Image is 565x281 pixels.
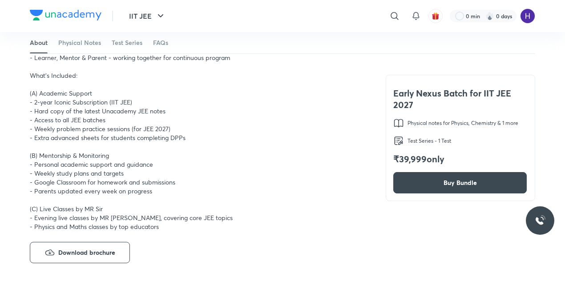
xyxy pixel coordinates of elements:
[520,8,535,24] img: Hitesh Maheshwari
[393,136,404,146] img: valueProp-icon
[30,32,48,53] a: About
[124,7,171,25] button: IIT JEE
[408,120,518,127] p: Physical notes for Physics, Chemistry & 1 more
[30,10,101,20] img: Company Logo
[44,247,55,258] img: download
[30,18,248,231] span: Program Overview: - A mentorship-driven acaademic ecosystem designed for Class 11th learners - Lo...
[30,242,130,263] button: downloadDownload brochure
[535,215,545,226] img: ttu
[485,12,494,20] img: streak
[432,12,440,20] img: avatar
[393,118,404,128] img: valueProp-icon
[428,9,443,23] button: avatar
[58,32,101,53] a: Physical Notes
[58,247,115,258] span: Download brochure
[393,88,528,111] h4: Early Nexus Batch for IIT JEE 2027
[393,153,444,165] div: ₹ 39,999 only
[393,172,527,193] button: Buy Bundle
[30,10,101,23] a: Company Logo
[153,32,168,53] a: FAQs
[444,178,477,187] span: Buy Bundle
[112,32,142,53] a: Test Series
[408,137,451,145] p: Test Series - 1 Test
